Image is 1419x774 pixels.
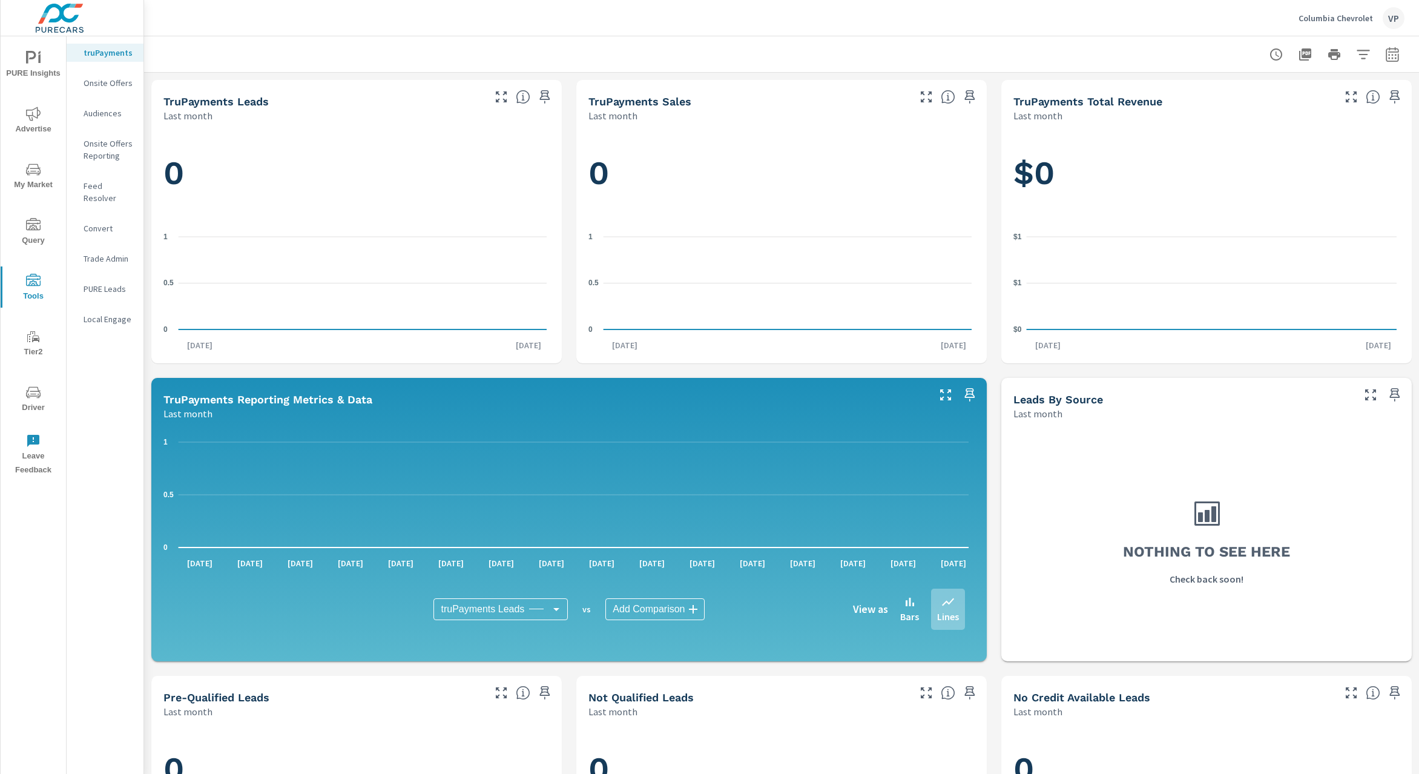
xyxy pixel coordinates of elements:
p: [DATE] [932,557,975,569]
p: Convert [84,222,134,234]
h5: truPayments Sales [588,95,691,108]
text: 0 [163,543,168,552]
p: vs [568,604,605,615]
text: 1 [163,233,168,241]
p: Bars [900,609,919,624]
button: Make Fullscreen [1342,683,1361,703]
span: Tier2 [4,329,62,359]
div: Feed Resolver [67,177,143,207]
span: A basic review has been done and has not approved the credit worthiness of the lead by the config... [941,686,955,700]
span: Add Comparison [613,603,685,615]
p: [DATE] [179,557,221,569]
p: Onsite Offers Reporting [84,137,134,162]
p: [DATE] [1027,339,1069,351]
p: PURE Leads [84,283,134,295]
span: PURE Insights [4,51,62,81]
text: $0 [1013,325,1022,334]
text: $1 [1013,279,1022,287]
p: [DATE] [631,557,673,569]
span: Advertise [4,107,62,136]
span: Save this to your personalized report [960,385,979,405]
div: VP [1383,7,1404,29]
div: truPayments [67,44,143,62]
h1: $0 [1013,153,1400,194]
h1: 0 [588,153,975,194]
div: Local Engage [67,310,143,328]
p: [DATE] [731,557,774,569]
h5: truPayments Leads [163,95,269,108]
span: Driver [4,385,62,415]
h5: No Credit Available Leads [1013,691,1150,704]
p: [DATE] [882,557,924,569]
p: Last month [163,108,212,123]
p: [DATE] [507,339,550,351]
p: [DATE] [430,557,472,569]
p: [DATE] [681,557,723,569]
h5: Leads By Source [1013,393,1103,406]
p: Last month [1013,406,1062,421]
div: truPayments Leads [433,598,568,620]
p: Last month [588,704,637,719]
span: Number of sales matched to a truPayments lead. [Source: This data is sourced from the dealer's DM... [941,90,955,104]
p: [DATE] [604,339,646,351]
p: [DATE] [832,557,874,569]
div: Audiences [67,104,143,122]
span: Leave Feedback [4,434,62,477]
h3: Nothing to see here [1123,541,1290,562]
div: Trade Admin [67,250,143,268]
p: truPayments [84,47,134,59]
span: Save this to your personalized report [1385,385,1404,405]
span: The number of truPayments leads. [516,90,530,104]
p: [DATE] [229,557,271,569]
button: "Export Report to PDF" [1293,42,1317,67]
span: truPayments Leads [441,603,524,615]
p: Columbia Chevrolet [1299,13,1373,24]
p: Check back soon! [1170,572,1243,586]
h5: Pre-Qualified Leads [163,691,269,704]
div: Onsite Offers Reporting [67,134,143,165]
button: Make Fullscreen [492,683,511,703]
text: 0.5 [588,279,599,287]
span: Total revenue from sales matched to a truPayments lead. [Source: This data is sourced from the de... [1366,90,1380,104]
div: PURE Leads [67,280,143,298]
button: Make Fullscreen [1342,87,1361,107]
text: 0.5 [163,279,174,287]
p: Last month [163,704,212,719]
p: [DATE] [932,339,975,351]
span: Save this to your personalized report [960,87,979,107]
text: $1 [1013,233,1022,241]
text: 0 [163,325,168,334]
span: Save this to your personalized report [960,683,979,703]
button: Make Fullscreen [917,87,936,107]
text: 0.5 [163,491,174,499]
p: Audiences [84,107,134,119]
p: Last month [163,406,212,421]
p: Feed Resolver [84,180,134,204]
h1: 0 [163,153,550,194]
span: Save this to your personalized report [1385,683,1404,703]
h5: Not Qualified Leads [588,691,694,704]
p: Last month [588,108,637,123]
button: Make Fullscreen [492,87,511,107]
button: Make Fullscreen [917,683,936,703]
p: Trade Admin [84,253,134,265]
span: Save this to your personalized report [535,87,555,107]
button: Make Fullscreen [936,385,955,405]
p: Lines [937,609,959,624]
text: 1 [588,233,593,241]
h5: truPayments Reporting Metrics & Data [163,393,372,406]
p: [DATE] [179,339,221,351]
span: A lead that has been submitted but has not gone through the credit application process. [1366,686,1380,700]
p: [DATE] [329,557,372,569]
p: Last month [1013,704,1062,719]
p: [DATE] [1357,339,1400,351]
div: Convert [67,219,143,237]
span: Save this to your personalized report [535,683,555,703]
p: [DATE] [581,557,623,569]
span: A basic review has been done and approved the credit worthiness of the lead by the configured cre... [516,686,530,700]
div: Onsite Offers [67,74,143,92]
button: Print Report [1322,42,1346,67]
div: Add Comparison [605,598,704,620]
span: Save this to your personalized report [1385,87,1404,107]
p: [DATE] [782,557,824,569]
